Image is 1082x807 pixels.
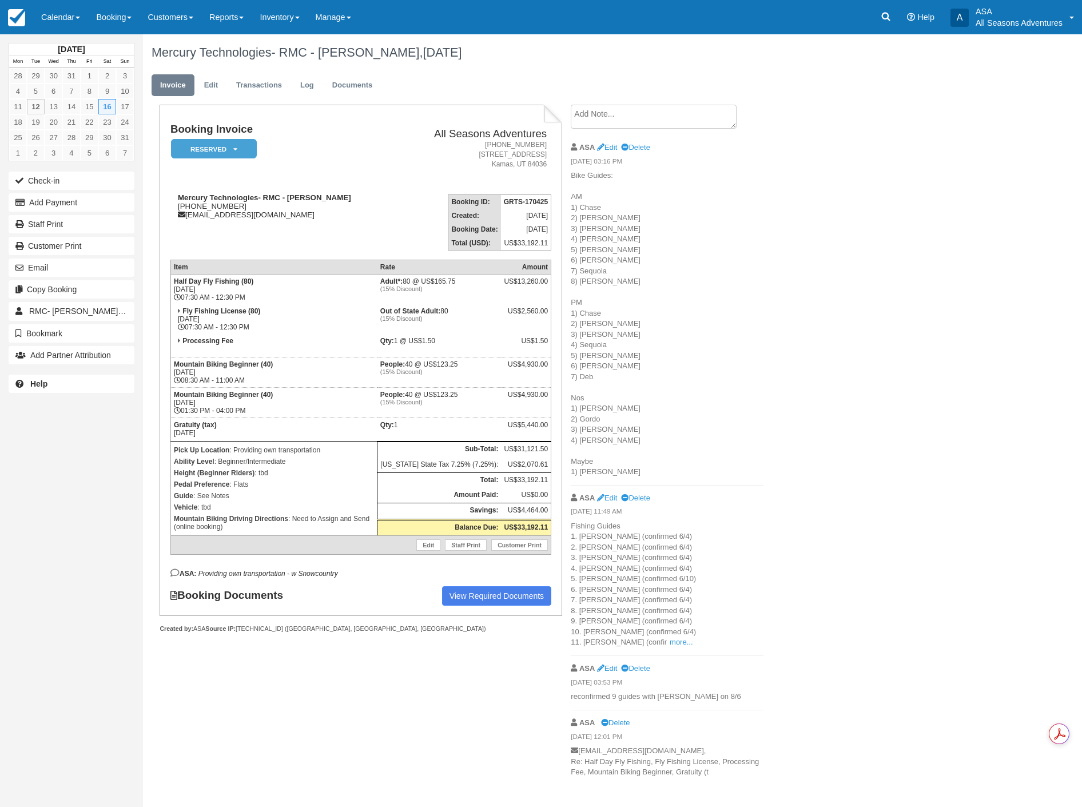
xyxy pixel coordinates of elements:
td: 1 @ US$1.50 [377,334,502,357]
strong: GRTS-170425 [504,198,548,206]
a: 8 [81,84,98,99]
p: : tbd [174,467,374,479]
p: : Need to Assign and Send (online booking) [174,513,374,532]
strong: Mountain Biking Beginner (40) [174,360,273,368]
th: Item [170,260,377,275]
th: Sub-Total: [377,442,502,458]
a: 1 [81,68,98,84]
button: Add Partner Attribution [9,346,134,364]
a: 9 [98,84,116,99]
b: Help [30,379,47,388]
td: 1 [377,418,502,442]
strong: Ability Level [174,458,214,466]
strong: Created by: [160,625,193,632]
th: Mon [9,55,27,68]
strong: Mercury Technologies- RMC - [PERSON_NAME] [178,193,351,202]
em: Providing own transportation - w Snowcountry [198,570,338,578]
strong: Processing Fee [182,337,233,345]
td: [US_STATE] State Tax 7.25% (7.25%): [377,458,502,473]
div: [PHONE_NUMBER] [EMAIL_ADDRESS][DOMAIN_NAME] [170,193,398,219]
a: 3 [45,145,62,161]
a: 28 [9,68,27,84]
p: : tbd [174,502,374,513]
th: Savings: [377,503,502,519]
a: Edit [597,143,617,152]
a: Edit [416,539,440,551]
td: US$33,192.11 [501,472,551,488]
strong: [DATE] [58,45,85,54]
a: 4 [62,145,80,161]
a: 13 [45,99,62,114]
a: 2 [98,68,116,84]
a: Reserved [170,138,253,160]
div: US$5,440.00 [504,421,548,438]
td: [DATE] 08:30 AM - 11:00 AM [170,357,377,388]
strong: ASA: [170,570,196,578]
strong: Height (Beginner Riders) [174,469,254,477]
th: Total (USD): [448,236,501,251]
td: US$33,192.11 [501,236,551,251]
a: 29 [81,130,98,145]
a: more... [670,638,693,646]
td: US$0.00 [501,488,551,503]
a: 3 [116,68,134,84]
p: : Flats [174,479,374,490]
span: Help [917,13,934,22]
a: 17 [116,99,134,114]
a: 19 [27,114,45,130]
a: 30 [45,68,62,84]
strong: People [380,391,405,399]
a: 16 [98,99,116,114]
th: Total: [377,472,502,488]
em: [DATE] 12:01 PM [571,732,763,745]
td: US$31,121.50 [501,442,551,458]
strong: ASA [579,494,595,502]
p: Bike Guides: AM 1) Chase 2) [PERSON_NAME] 3) [PERSON_NAME] 4) [PERSON_NAME] 5) [PERSON_NAME] 6) [... [571,170,763,478]
td: US$2,070.61 [501,458,551,473]
a: 5 [27,84,45,99]
a: 7 [62,84,80,99]
a: 24 [116,114,134,130]
a: 6 [45,84,62,99]
td: [DATE] [501,209,551,222]
p: : Providing own transportation [174,444,374,456]
a: Delete [621,143,650,152]
strong: Half Day Fly Fishing (80) [174,277,253,285]
a: 26 [27,130,45,145]
em: [DATE] 03:16 PM [571,157,763,169]
td: [DATE] 07:30 AM - 12:30 PM [170,275,377,305]
a: Edit [196,74,226,97]
em: (15% Discount) [380,368,499,375]
button: Check-in [9,172,134,190]
a: Staff Print [445,539,487,551]
strong: People [380,360,405,368]
th: Booking ID: [448,195,501,209]
strong: Qty [380,337,394,345]
em: [DATE] 03:53 PM [571,678,763,690]
em: Reserved [171,139,257,159]
a: 30 [98,130,116,145]
h2: All Seasons Adventures [403,128,547,140]
strong: Pick Up Location [174,446,229,454]
a: 1 [9,145,27,161]
td: [DATE] [501,222,551,236]
h1: Mercury Technologies- RMC - [PERSON_NAME], [152,46,946,59]
a: 7 [116,145,134,161]
p: : See Notes [174,490,374,502]
div: US$4,930.00 [504,360,548,377]
a: View Required Documents [442,586,552,606]
a: 22 [81,114,98,130]
h1: Booking Invoice [170,124,398,136]
a: 12 [27,99,45,114]
em: (15% Discount) [380,399,499,406]
button: Add Payment [9,193,134,212]
a: 23 [98,114,116,130]
a: 28 [62,130,80,145]
td: [DATE] [170,418,377,442]
td: 40 @ US$123.25 [377,388,502,418]
strong: Mountain Biking Driving Directions [174,515,288,523]
th: Sat [98,55,116,68]
td: [DATE] 01:30 PM - 04:00 PM [170,388,377,418]
a: 18 [9,114,27,130]
th: Balance Due: [377,519,502,535]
